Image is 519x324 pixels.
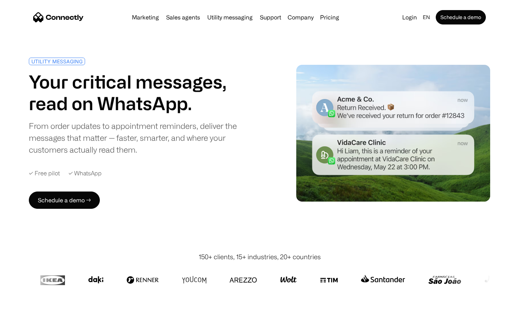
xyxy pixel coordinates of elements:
div: Company [288,12,314,22]
ul: Language list [14,311,43,321]
div: UTILITY MESSAGING [31,59,83,64]
div: ✓ WhatsApp [68,170,102,177]
div: ✓ Free pilot [29,170,60,177]
a: Login [399,12,420,22]
div: en [423,12,430,22]
a: Pricing [317,14,342,20]
a: Marketing [129,14,162,20]
a: Schedule a demo → [29,192,100,209]
a: Support [257,14,284,20]
h1: Your critical messages, read on WhatsApp. [29,71,257,114]
div: 150+ clients, 15+ industries, 20+ countries [199,252,321,262]
a: Sales agents [163,14,203,20]
a: Schedule a demo [436,10,486,24]
div: From order updates to appointment reminders, deliver the messages that matter — faster, smarter, ... [29,120,257,156]
aside: Language selected: English [7,311,43,321]
a: Utility messaging [204,14,256,20]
